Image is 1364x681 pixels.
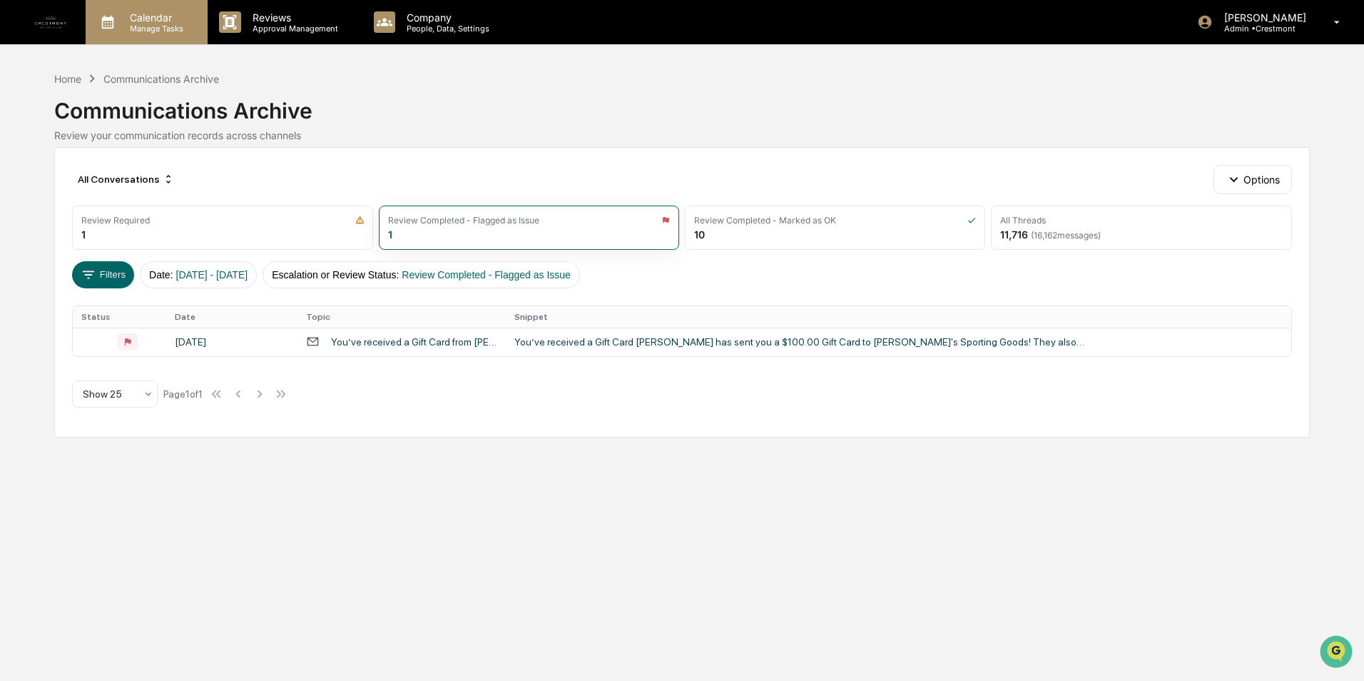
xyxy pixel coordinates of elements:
[402,269,571,281] span: Review Completed - Flagged as Issue
[506,306,1291,328] th: Snippet
[388,228,392,241] div: 1
[694,228,705,241] div: 10
[166,306,297,328] th: Date
[81,228,86,241] div: 1
[395,11,497,24] p: Company
[101,241,173,253] a: Powered byPylon
[1000,215,1046,226] div: All Threads
[1213,24,1313,34] p: Admin • Crestmont
[1213,165,1291,193] button: Options
[694,215,836,226] div: Review Completed - Marked as OK
[176,269,248,281] span: [DATE] - [DATE]
[72,261,134,288] button: Filters
[243,113,260,131] button: Start new chat
[514,336,1085,348] div: You’ve received a Gift Card [PERSON_NAME] has sent you a $100.00 Gift Card to [PERSON_NAME]'s Spo...
[118,24,190,34] p: Manage Tasks
[49,123,180,135] div: We're available if you need us!
[118,11,190,24] p: Calendar
[54,73,81,85] div: Home
[29,207,90,221] span: Data Lookup
[118,180,177,194] span: Attestations
[103,181,115,193] div: 🗄️
[14,181,26,193] div: 🖐️
[388,215,539,226] div: Review Completed - Flagged as Issue
[140,261,257,288] button: Date:[DATE] - [DATE]
[241,24,345,34] p: Approval Management
[395,24,497,34] p: People, Data, Settings
[1318,634,1357,672] iframe: Open customer support
[98,174,183,200] a: 🗄️Attestations
[72,168,180,191] div: All Conversations
[14,109,40,135] img: 1746055101610-c473b297-6a78-478c-a979-82029cc54cd1
[14,208,26,220] div: 🔎
[14,30,260,53] p: How can we help?
[175,336,289,348] div: [DATE]
[263,261,580,288] button: Escalation or Review Status:Review Completed - Flagged as Issue
[34,5,68,39] img: logo
[163,388,203,400] div: Page 1 of 1
[661,216,670,225] img: icon
[81,215,150,226] div: Review Required
[9,201,96,227] a: 🔎Data Lookup
[142,242,173,253] span: Pylon
[54,129,1309,141] div: Review your communication records across channels
[1213,11,1313,24] p: [PERSON_NAME]
[29,180,92,194] span: Preclearance
[967,216,976,225] img: icon
[1000,228,1101,241] div: 11,716
[355,216,365,225] img: icon
[49,109,234,123] div: Start new chat
[331,336,497,348] div: You’ve received a Gift Card from [PERSON_NAME]
[73,306,166,328] th: Status
[241,11,345,24] p: Reviews
[54,86,1309,123] div: Communications Archive
[1031,230,1101,241] span: ( 16,162 messages)
[297,306,506,328] th: Topic
[9,174,98,200] a: 🖐️Preclearance
[103,73,219,85] div: Communications Archive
